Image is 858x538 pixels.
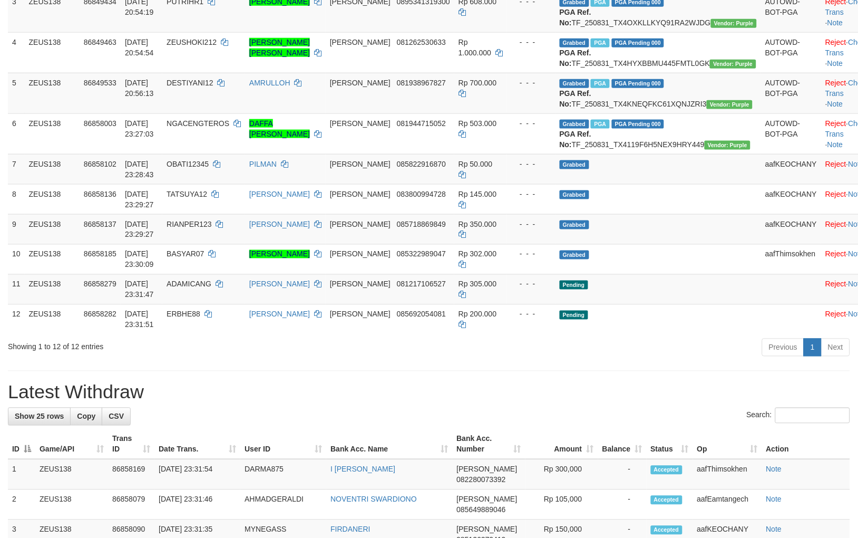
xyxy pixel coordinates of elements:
span: Rp 503.000 [459,119,496,128]
span: [DATE] 20:54:54 [125,38,154,57]
span: Vendor URL: https://trx4.1velocity.biz [710,60,756,69]
span: Copy 081217106527 to clipboard [397,280,446,289]
div: - - - [511,78,551,88]
td: ZEUS138 [25,304,80,334]
span: Grabbed [560,190,589,199]
td: 7 [8,154,25,184]
th: ID: activate to sort column descending [8,429,35,459]
span: [PERSON_NAME] [456,525,517,534]
a: Note [827,100,843,108]
a: DAFFA [PERSON_NAME] [249,119,310,138]
span: Copy 081262530633 to clipboard [397,38,446,46]
td: ZEUS138 [25,113,80,154]
span: 86858282 [84,310,116,319]
a: PILMAN [249,160,277,168]
th: Game/API: activate to sort column ascending [35,429,108,459]
span: Copy 082280073392 to clipboard [456,476,505,484]
span: Copy [77,412,95,421]
h1: Latest Withdraw [8,382,850,403]
div: - - - [511,249,551,260]
span: Rp 700.000 [459,79,496,87]
b: PGA Ref. No: [560,49,591,68]
td: [DATE] 23:31:54 [154,459,240,490]
td: ZEUS138 [25,32,80,73]
b: PGA Ref. No: [560,8,591,27]
th: Balance: activate to sort column ascending [598,429,647,459]
a: Reject [825,79,846,87]
a: Reject [825,310,846,319]
th: Trans ID: activate to sort column ascending [108,429,154,459]
a: Note [827,18,843,27]
span: PGA Pending [612,39,665,47]
span: DESTIYANI12 [167,79,213,87]
th: Bank Acc. Name: activate to sort column ascending [326,429,452,459]
span: [PERSON_NAME] [330,119,391,128]
span: Accepted [651,526,682,535]
th: Op: activate to sort column ascending [693,429,762,459]
span: 86858003 [84,119,116,128]
a: [PERSON_NAME] [249,190,310,198]
span: ERBHE88 [167,310,200,319]
span: Rp 1.000.000 [459,38,491,57]
td: aafEamtangech [693,490,762,520]
span: 86858137 [84,220,116,228]
span: 86849463 [84,38,116,46]
a: CSV [102,408,131,426]
span: Grabbed [560,79,589,88]
input: Search: [775,408,850,424]
td: 8 [8,184,25,214]
a: [PERSON_NAME] [249,310,310,319]
a: Reject [825,119,846,128]
span: Grabbed [560,220,589,229]
div: - - - [511,118,551,129]
span: Rp 350.000 [459,220,496,228]
td: 11 [8,274,25,304]
td: 86858079 [108,490,154,520]
div: - - - [511,219,551,229]
td: ZEUS138 [35,459,108,490]
div: - - - [511,159,551,169]
td: DARMA875 [240,459,326,490]
b: PGA Ref. No: [560,130,591,149]
span: PGA Pending [612,120,665,129]
span: Grabbed [560,120,589,129]
div: - - - [511,37,551,47]
td: ZEUS138 [25,184,80,214]
span: 86858185 [84,250,116,258]
span: [PERSON_NAME] [456,495,517,504]
span: OBATI12345 [167,160,209,168]
span: Rp 50.000 [459,160,493,168]
span: [DATE] 20:56:13 [125,79,154,98]
th: User ID: activate to sort column ascending [240,429,326,459]
span: Show 25 rows [15,412,64,421]
td: ZEUS138 [25,73,80,113]
span: Marked by aafchomsokheang [591,120,609,129]
span: [PERSON_NAME] [330,280,391,289]
span: PGA Pending [612,79,665,88]
th: Status: activate to sort column ascending [647,429,693,459]
span: [PERSON_NAME] [330,220,391,228]
a: Note [827,59,843,68]
td: 2 [8,490,35,520]
span: 86849533 [84,79,116,87]
span: Accepted [651,466,682,475]
td: 6 [8,113,25,154]
span: Copy 085822916870 to clipboard [397,160,446,168]
div: - - - [511,309,551,320]
a: Reject [825,38,846,46]
td: ZEUS138 [25,274,80,304]
span: CSV [109,412,124,421]
th: Bank Acc. Number: activate to sort column ascending [452,429,525,459]
th: Action [762,429,850,459]
td: - [598,459,647,490]
span: Copy 085649889046 to clipboard [456,506,505,514]
span: [DATE] 23:31:47 [125,280,154,299]
a: Reject [825,220,846,228]
td: 5 [8,73,25,113]
span: 86858136 [84,190,116,198]
th: Date Trans.: activate to sort column ascending [154,429,240,459]
a: I [PERSON_NAME] [330,465,395,474]
td: - [598,490,647,520]
a: FIRDANERI [330,525,370,534]
span: ADAMICANG [167,280,211,289]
